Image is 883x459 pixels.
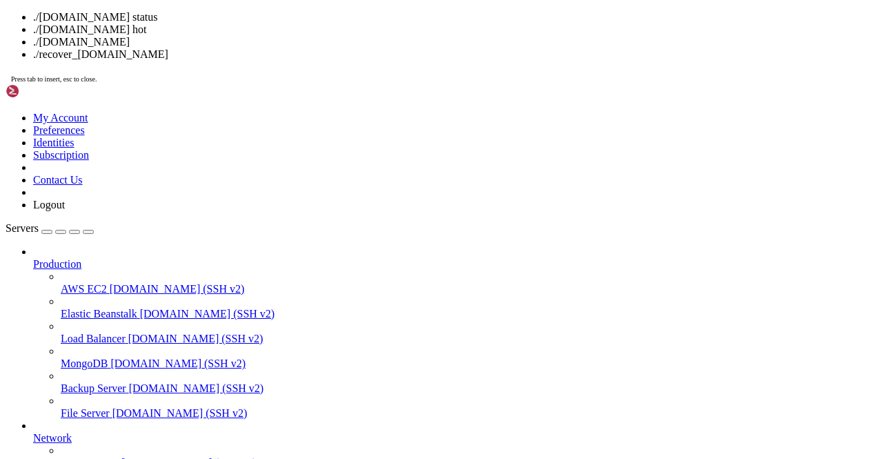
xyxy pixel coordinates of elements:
a: Contact Us [33,174,83,186]
span: Press tab to insert, esc to close. [11,75,97,83]
span: File Server [61,407,110,419]
a: Elastic Beanstalk [DOMAIN_NAME] (SSH v2) [61,308,877,320]
li: ./[DOMAIN_NAME] [33,36,877,48]
span: Load Balancer [61,333,126,344]
a: My Account [33,112,88,124]
x-row: | |__| (_) | .` | | |/ _ \| _ \ (_) | [6,61,703,68]
a: MongoDB [DOMAIN_NAME] (SSH v2) [61,358,877,370]
a: Backup Server [DOMAIN_NAME] (SSH v2) [61,382,877,395]
span: Servers [6,222,39,234]
x-row: root@vmi2598815:~# docker exec -it telegram-claim-bot /bin/bash [6,123,703,130]
div: (34, 18) [132,130,136,137]
x-row: / ___/___ _ _ _____ _ ___ ___ [6,47,703,54]
span: [DOMAIN_NAME] (SSH v2) [110,358,246,369]
a: File Server [DOMAIN_NAME] (SSH v2) [61,407,877,420]
li: File Server [DOMAIN_NAME] (SSH v2) [61,395,877,420]
x-row: * Support: [URL][DOMAIN_NAME] [6,33,703,40]
x-row: root@40cae489173f:/usr/src/app# ./ [6,130,703,137]
span: [DOMAIN_NAME] (SSH v2) [129,382,264,394]
span: Elastic Beanstalk [61,308,137,320]
li: ./[DOMAIN_NAME] status [33,11,877,23]
span: [DOMAIN_NAME] (SSH v2) [128,333,264,344]
x-row: Welcome! [6,81,703,88]
a: Network [33,432,877,445]
x-row: * Management: [URL][DOMAIN_NAME] [6,26,703,33]
span: Production [33,258,81,270]
a: AWS EC2 [DOMAIN_NAME] (SSH v2) [61,283,877,295]
a: Servers [6,222,94,234]
li: AWS EC2 [DOMAIN_NAME] (SSH v2) [61,271,877,295]
a: Subscription [33,149,89,161]
x-row: please don't hesitate to contact us at [EMAIL_ADDRESS][DOMAIN_NAME]. [6,102,703,109]
li: ./[DOMAIN_NAME] hot [33,23,877,36]
li: Backup Server [DOMAIN_NAME] (SSH v2) [61,370,877,395]
a: Preferences [33,124,85,136]
span: [DOMAIN_NAME] (SSH v2) [112,407,248,419]
span: AWS EC2 [61,283,107,295]
x-row: Last login: [DATE] from [TECHNICAL_ID] [6,116,703,123]
x-row: This server is hosted by Contabo. If you have any questions or need help, [6,95,703,102]
x-row: \____\___/|_|\_| |_/_/ \_|___/\___/ [6,68,703,75]
span: [DOMAIN_NAME] (SSH v2) [110,283,245,295]
x-row: Welcome to Ubuntu 22.04.5 LTS (GNU/Linux 5.15.0-25-generic x86_64) [6,6,703,12]
x-row: | | / _ \| \| |_ _/ \ | _ )/ _ \ [6,54,703,61]
a: Load Balancer [DOMAIN_NAME] (SSH v2) [61,333,877,345]
li: ./recover_[DOMAIN_NAME] [33,48,877,61]
li: Load Balancer [DOMAIN_NAME] (SSH v2) [61,320,877,345]
li: Production [33,246,877,420]
x-row: _____ [6,40,703,47]
span: MongoDB [61,358,108,369]
a: Identities [33,137,75,148]
a: Production [33,258,877,271]
span: Backup Server [61,382,126,394]
span: [DOMAIN_NAME] (SSH v2) [140,308,275,320]
x-row: * Documentation: [URL][DOMAIN_NAME] [6,19,703,26]
a: Logout [33,199,65,211]
li: Elastic Beanstalk [DOMAIN_NAME] (SSH v2) [61,295,877,320]
li: MongoDB [DOMAIN_NAME] (SSH v2) [61,345,877,370]
span: Network [33,432,72,444]
img: Shellngn [6,84,85,98]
